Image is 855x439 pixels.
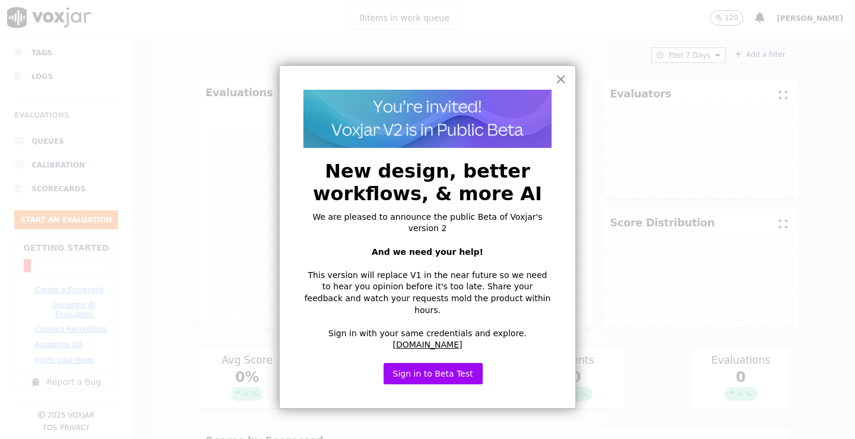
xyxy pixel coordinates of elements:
[328,329,527,338] span: Sign in with your same credentials and explore.
[555,70,566,89] button: Close
[372,247,483,257] strong: And we need your help!
[303,160,552,206] h2: New design, better workflows, & more AI
[303,211,552,235] p: We are pleased to announce the public Beta of Voxjar's version 2
[393,340,463,349] a: [DOMAIN_NAME]
[384,363,483,384] button: Sign in to Beta Test
[303,270,552,316] p: This version will replace V1 in the near future so we need to hear you opinion before it's too la...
